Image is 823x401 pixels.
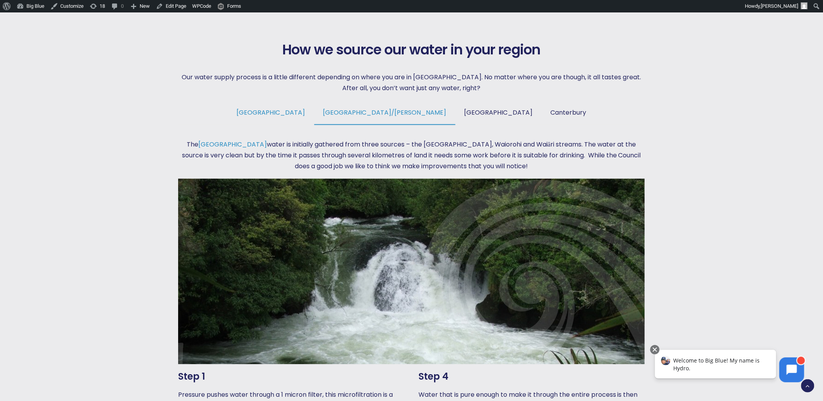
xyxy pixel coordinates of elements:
[542,108,595,124] a: Canterbury
[178,370,205,383] strong: Step 1
[464,108,533,117] span: [GEOGRAPHIC_DATA]
[237,108,305,117] span: [GEOGRAPHIC_DATA]
[419,371,645,383] h3: Step 4
[198,140,267,149] a: [GEOGRAPHIC_DATA]
[282,42,541,58] span: How we source our water in your region
[551,108,587,117] span: Canterbury
[761,3,798,9] span: [PERSON_NAME]
[647,343,812,390] iframe: Chatbot
[178,72,645,94] p: Our water supply process is a little different depending on where you are in [GEOGRAPHIC_DATA]. N...
[228,108,314,124] a: [GEOGRAPHIC_DATA]
[178,139,645,172] p: The water is initially gathered from three sources – the [GEOGRAPHIC_DATA], Waiorohi and Waiāri s...
[455,108,542,124] a: [GEOGRAPHIC_DATA]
